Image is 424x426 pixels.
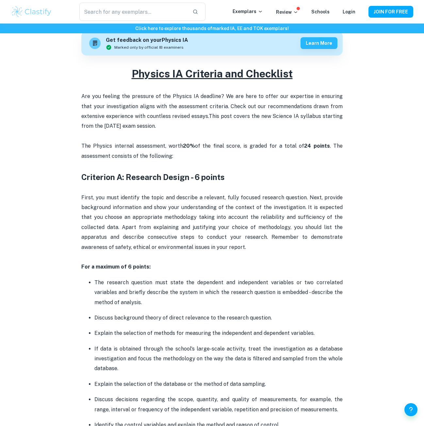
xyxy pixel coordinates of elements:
[304,143,330,149] strong: 24 points
[368,6,413,18] button: JOIN FOR FREE
[94,328,343,338] p: Explain the selection of methods for measuring the independent and dependent variables.
[404,403,417,416] button: Help and Feedback
[11,5,52,18] img: Clastify logo
[94,278,343,307] p: The research question must state the dependent and independent variables or two correlated variab...
[94,379,343,389] p: Explain the selection of the database or the method of data sampling.
[81,131,343,161] p: The Physics internal assessment, worth of the final score, is graded for a total of . The assessm...
[132,68,293,80] u: Physics IA Criteria and Checklist
[81,31,343,56] a: Get feedback on yourPhysics IAMarked only by official IB examinersLearn more
[94,395,343,415] p: Discuss decisions regarding the scope, quantity, and quality of measurements, for example, the ra...
[1,25,423,32] h6: Click here to explore thousands of marked IA, EE and TOK exemplars !
[233,8,263,15] p: Exemplars
[114,44,184,50] span: Marked only by official IB examiners
[301,37,337,49] button: Learn more
[81,91,343,131] p: Are you feeling the pressure of the Physics IA deadline? We are here to offer our expertise in en...
[79,3,187,21] input: Search for any exemplars...
[81,113,344,129] span: This post covers the new Science IA syllabus starting from the [DATE] exam session.
[94,313,343,323] p: Discuss background theory of direct relevance to the research question.
[276,8,298,16] p: Review
[81,194,344,250] span: First, you must identify the topic and describe a relevant, fully focused research question. Next...
[343,9,355,14] a: Login
[81,264,151,270] strong: For a maximum of 6 points:
[81,172,225,182] strong: Criterion A: Research Design - 6 points
[94,344,343,374] p: If data is obtained through the school's large-scale activity, treat the investigation as a datab...
[183,143,195,149] strong: 20%
[106,36,188,44] h6: Get feedback on your Physics IA
[311,9,330,14] a: Schools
